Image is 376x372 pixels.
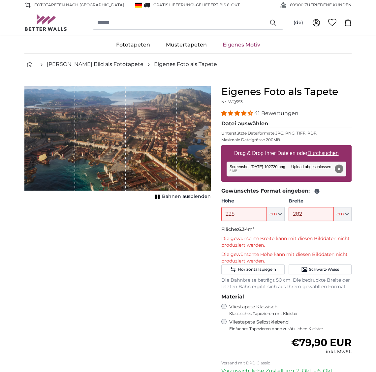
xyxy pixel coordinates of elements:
button: cm [334,207,352,221]
p: Die Bahnbreite beträgt 50 cm. Die bedruckte Breite der letzten Bahn ergibt sich aus Ihrem gewählt... [221,277,352,290]
span: Klassisches Tapezieren mit Kleister [229,311,346,316]
span: cm [269,211,277,217]
button: Schwarz-Weiss [289,264,352,274]
p: Fläche: [221,226,352,233]
span: Bahnen ausblenden [162,193,211,200]
p: Maximale Dateigrösse 200MB. [221,137,352,142]
a: [PERSON_NAME] Bild als Fototapete [47,60,143,68]
label: Breite [289,198,352,204]
p: Die gewünschte Höhe kann mit diesen Bilddaten nicht produziert werden. [221,251,352,264]
span: Schwarz-Weiss [309,267,339,272]
h1: Eigenes Foto als Tapete [221,86,352,98]
legend: Gewünschtes Format eingeben: [221,187,352,195]
u: Durchsuchen [308,150,339,156]
span: Nr. WQ553 [221,99,243,104]
div: 1 of 1 [24,86,211,201]
div: inkl. MwSt. [291,349,352,355]
a: Fototapeten [108,36,158,53]
span: Geliefert bis 6. Okt. [196,2,241,7]
span: 6.34m² [238,226,255,232]
span: Fototapeten nach [GEOGRAPHIC_DATA] [34,2,124,8]
legend: Datei auswählen [221,120,352,128]
a: Mustertapeten [158,36,215,53]
label: Drag & Drop Ihrer Dateien oder [232,147,341,160]
a: Eigenes Foto als Tapete [154,60,217,68]
label: Vliestapete Klassisch [229,304,346,316]
p: Die gewünschte Breite kann mit diesen Bilddaten nicht produziert werden. [221,235,352,249]
button: Bahnen ausblenden [153,192,211,201]
img: Deutschland [135,3,142,8]
button: Horizontal spiegeln [221,264,284,274]
span: GRATIS Lieferung! [153,2,194,7]
span: Horizontal spiegeln [238,267,276,272]
span: Einfaches Tapezieren ohne zusätzlichen Kleister [229,326,352,331]
img: Betterwalls [24,14,67,31]
button: (de) [288,17,308,29]
span: cm [336,211,344,217]
nav: breadcrumbs [24,54,352,75]
span: - [194,2,241,7]
label: Höhe [221,198,284,204]
span: 41 Bewertungen [254,110,298,116]
p: Versand mit DPD Classic [221,360,352,366]
span: €79,90 EUR [291,336,352,349]
label: Vliestapete Selbstklebend [229,319,352,331]
span: 4.39 stars [221,110,254,116]
p: Unterstützte Dateiformate JPG, PNG, TIFF, PDF. [221,131,352,136]
legend: Material [221,293,352,301]
span: 60'000 ZUFRIEDENE KUNDEN [290,2,352,8]
a: Eigenes Motiv [215,36,268,53]
button: cm [267,207,285,221]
